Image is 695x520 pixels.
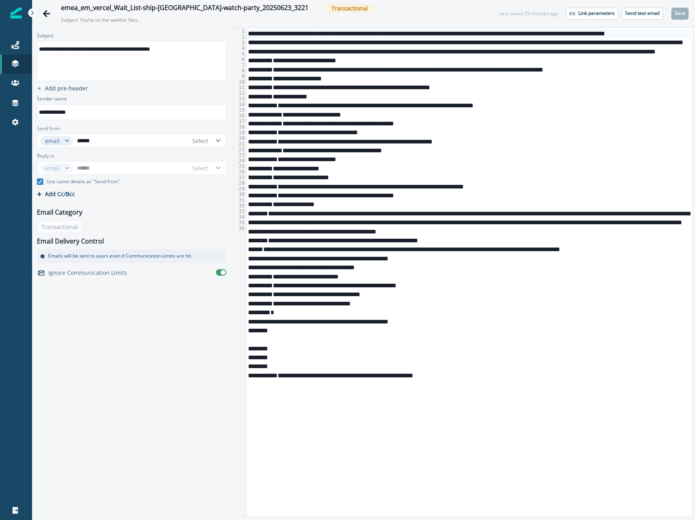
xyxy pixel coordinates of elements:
div: 7 [234,61,246,67]
span: Transactional [325,3,374,13]
button: Go back [39,6,55,22]
div: 20 [234,135,246,140]
button: add preheader [34,84,91,92]
div: 25 [234,163,246,168]
div: 21 [234,140,246,146]
div: 34 [234,213,246,219]
div: 19 [234,129,246,135]
div: 31 [234,197,246,202]
div: email [45,137,61,145]
label: Reply to [37,152,55,160]
button: Send test email [622,8,663,20]
div: 3 [234,39,246,45]
p: Use same details as "Send from" [47,178,120,185]
div: 15 [234,106,246,112]
div: 36 [234,225,246,230]
div: 17 [234,118,246,123]
p: Add pre-header [45,84,88,92]
button: Add Cc/Bcc [37,190,75,198]
div: 18 [234,123,246,129]
img: Inflection [10,7,22,18]
div: 26 [234,168,246,174]
div: 27 [234,174,246,180]
div: 1 [234,28,246,33]
p: Emails will be sent to users even if Communication Limits are hit. [48,252,192,260]
div: emea_em_vercel_Wait_List-ship-[GEOGRAPHIC_DATA]-watch-party_20250623_3221 [61,4,309,13]
p: Ignore Communication Limits [48,268,127,277]
div: 22 [234,146,246,151]
div: 12 [234,90,246,95]
p: Save [675,10,685,16]
label: Send from [37,125,60,132]
div: 11 [234,84,246,90]
div: 24 [234,157,246,163]
p: Link parameters [578,10,615,16]
div: 13 [234,95,246,101]
p: Subject: You’re on the waitlist: Next.js Conf London Watch Party [61,13,141,24]
div: 10 [234,78,246,84]
button: Save [671,8,689,20]
div: Last saved 25 minutes ago [499,10,559,17]
div: 28 [234,180,246,185]
div: 6 [234,56,246,61]
div: 16 [234,112,246,118]
div: 23 [234,151,246,157]
p: Send test email [625,10,660,16]
div: Select [192,137,208,145]
div: 4 [234,45,246,50]
p: Subject [37,32,53,41]
div: 29 [234,185,246,191]
p: Sender name [37,95,67,104]
button: Link parameters [566,8,618,20]
div: 8 [234,67,246,73]
div: 32 [234,202,246,208]
div: 14 [234,101,246,106]
div: 35 [234,219,246,225]
div: 2 [234,33,246,39]
div: 33 [234,208,246,213]
p: Email Category [37,207,82,217]
div: 5 [234,50,246,56]
div: 9 [234,73,246,78]
div: 30 [234,191,246,197]
p: Email Delivery Control [37,236,104,246]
